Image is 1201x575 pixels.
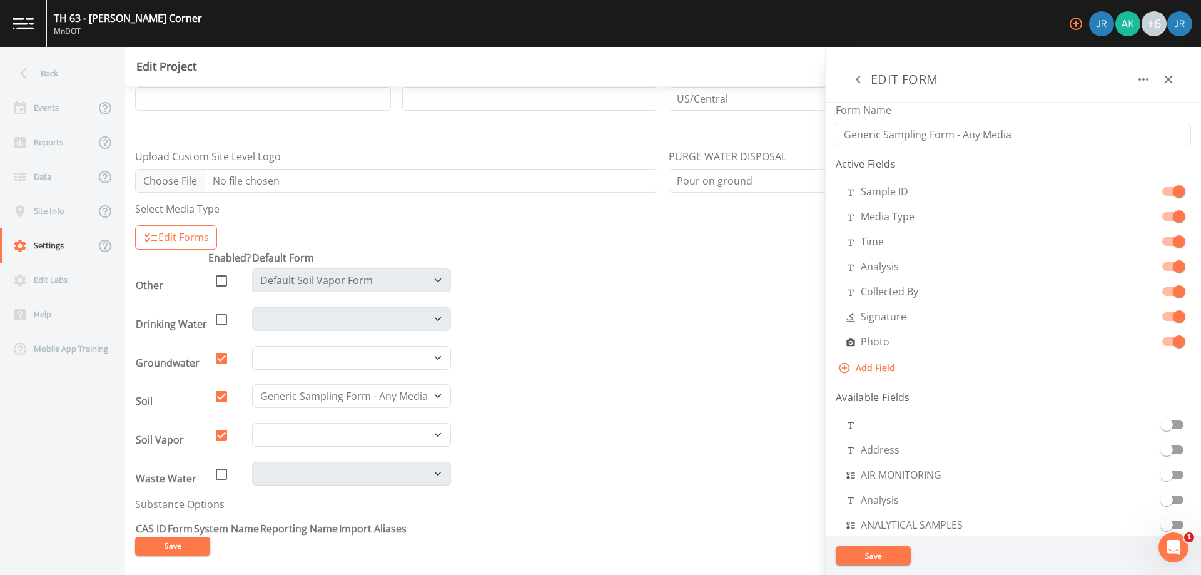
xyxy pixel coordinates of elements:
span: Analysis [846,492,899,507]
p: Select Media Type [135,203,1191,215]
div: Photo [836,332,1191,352]
div: Sample ID [836,181,1191,201]
th: CAS ID [135,521,167,537]
h3: EDIT FORM [871,69,938,89]
button: Save [836,546,911,565]
span: Photo [846,334,889,349]
button: Add Field [836,357,900,380]
h4: Available Fields [836,390,1191,405]
div: Soil [136,394,207,409]
div: Collected By [836,282,1191,302]
label: Form Name [836,103,891,118]
span: Collected By [846,284,918,299]
button: Edit Forms [135,225,217,250]
div: Time [836,232,1191,252]
span: Analysis [846,259,899,274]
div: TH 63 - [PERSON_NAME] Corner [54,11,202,26]
div: Analysis [836,257,1191,277]
span: AIR MONITORING [846,467,941,482]
th: Default Form [251,250,452,266]
div: MnDOT [54,26,202,37]
span: 1 [1184,532,1194,542]
span: Sample ID [846,184,908,199]
span: Media Type [846,209,915,224]
img: b875b78bfaff66d29449720b614a75df [1167,11,1192,36]
th: System Name [193,521,260,537]
div: Jane Rogers [1088,11,1115,36]
th: Import Aliases [338,521,407,537]
th: Reporting Name [260,521,338,537]
p: Substance Options [135,498,1191,511]
th: Form [167,521,193,537]
span: Signature [846,309,906,324]
div: Media Type [836,206,1191,226]
div: Edit Project [136,61,196,71]
div: +6 [1142,11,1167,36]
iframe: Intercom live chat [1158,532,1188,562]
div: Drinking Water [136,317,207,332]
div: Signature [836,307,1191,327]
div: Other [136,278,207,293]
div: Waste Water [136,471,207,486]
span: ANALYTICAL SAMPLES [846,517,963,532]
span: Time [846,234,884,249]
div: Aaron Kuck [1115,11,1141,36]
span: Address [846,442,899,457]
img: logo [13,18,34,29]
label: Upload Custom Site Level Logo [135,149,281,164]
div: Soil Vapor [136,432,207,447]
img: c52958f65f7e3033e40d8be1040c5eaa [1115,11,1140,36]
h4: Active Fields [836,156,1191,171]
img: b875b78bfaff66d29449720b614a75df [1089,11,1114,36]
button: Save [135,537,210,556]
div: Groundwater [136,355,207,370]
label: PURGE WATER DISPOSAL [669,149,786,164]
th: Enabled? [208,250,251,266]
